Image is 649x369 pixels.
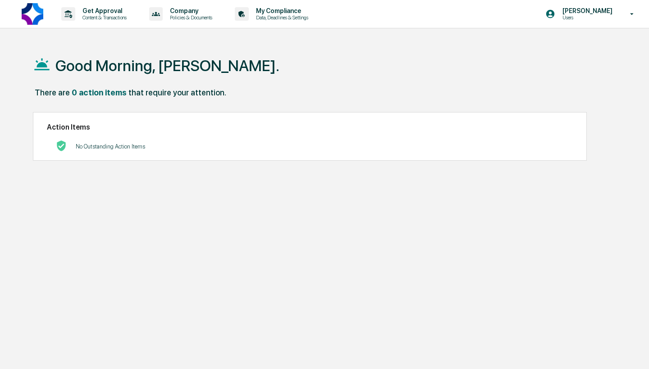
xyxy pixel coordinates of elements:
div: that require your attention. [128,88,226,97]
img: No Actions logo [56,140,67,151]
p: Policies & Documents [163,14,217,21]
div: There are [35,88,70,97]
div: 0 action items [72,88,127,97]
p: No Outstanding Action Items [76,143,145,150]
iframe: Open customer support [620,339,644,364]
p: Data, Deadlines & Settings [249,14,313,21]
h1: Good Morning, [PERSON_NAME]. [55,57,279,75]
p: Users [555,14,617,21]
h2: Action Items [47,123,572,131]
p: [PERSON_NAME] [555,7,617,14]
p: Content & Transactions [75,14,131,21]
img: logo [22,3,43,25]
p: My Compliance [249,7,313,14]
p: Company [163,7,217,14]
p: Get Approval [75,7,131,14]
